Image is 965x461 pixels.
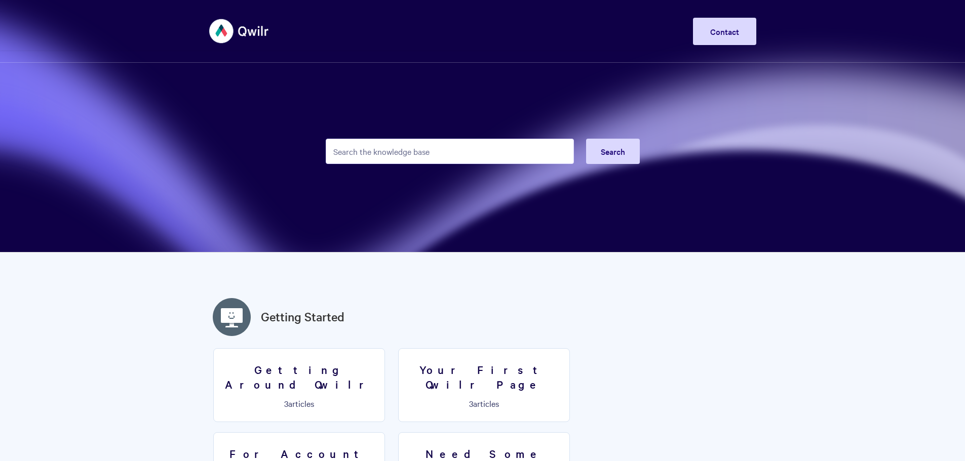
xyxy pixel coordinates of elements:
h3: Getting Around Qwilr [220,362,378,391]
p: articles [405,399,563,408]
input: Search the knowledge base [326,139,574,164]
img: Qwilr Help Center [209,12,269,50]
p: articles [220,399,378,408]
span: Search [601,146,625,157]
span: 3 [469,398,473,409]
a: Contact [693,18,756,45]
a: Your First Qwilr Page 3articles [398,348,570,422]
span: 3 [284,398,288,409]
a: Getting Around Qwilr 3articles [213,348,385,422]
button: Search [586,139,640,164]
a: Getting Started [261,308,344,326]
h3: Your First Qwilr Page [405,362,563,391]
